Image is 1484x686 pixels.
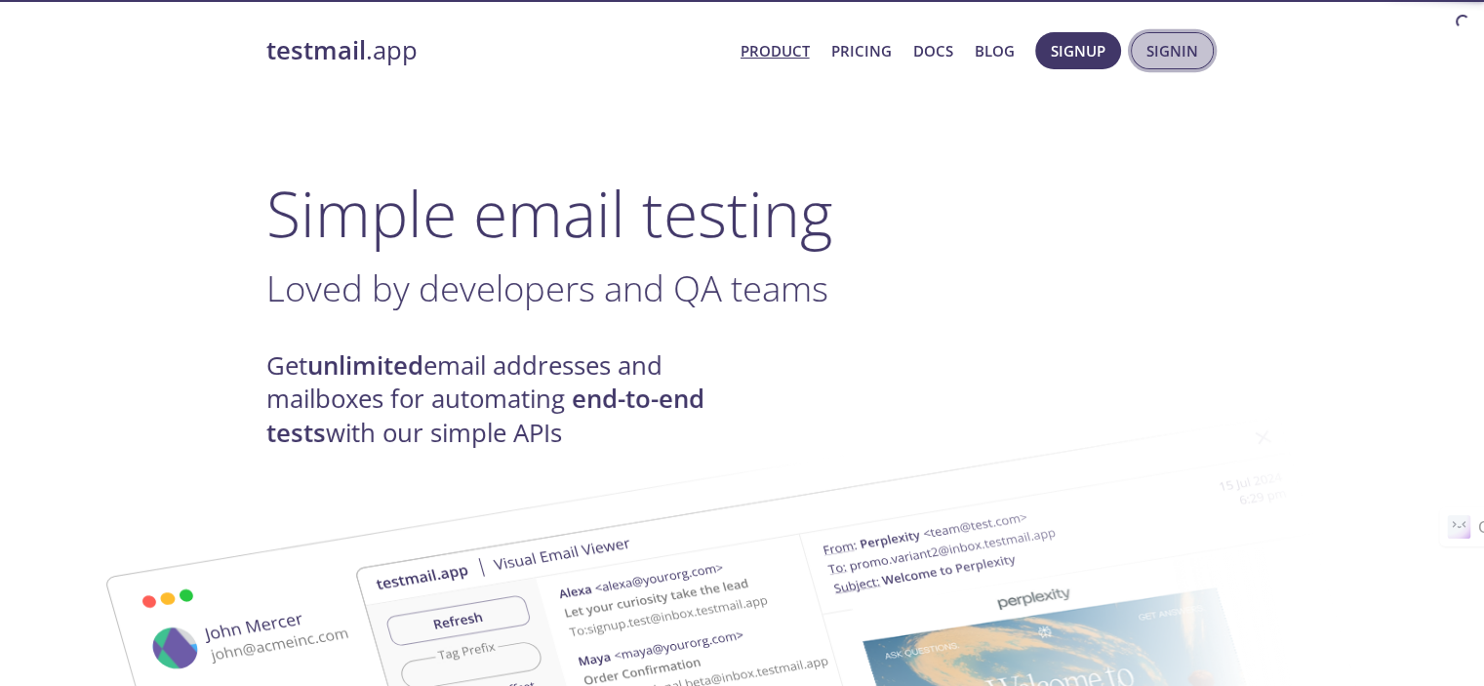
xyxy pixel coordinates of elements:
[307,348,423,383] strong: unlimited
[266,33,366,67] strong: testmail
[266,34,725,67] a: testmail.app
[1035,32,1121,69] button: Signup
[1131,32,1214,69] button: Signin
[266,176,1219,251] h1: Simple email testing
[1146,38,1198,63] span: Signin
[975,38,1015,63] a: Blog
[741,38,810,63] a: Product
[266,349,742,450] h4: Get email addresses and mailboxes for automating with our simple APIs
[266,263,828,312] span: Loved by developers and QA teams
[1051,38,1105,63] span: Signup
[831,38,892,63] a: Pricing
[266,382,704,449] strong: end-to-end tests
[913,38,953,63] a: Docs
